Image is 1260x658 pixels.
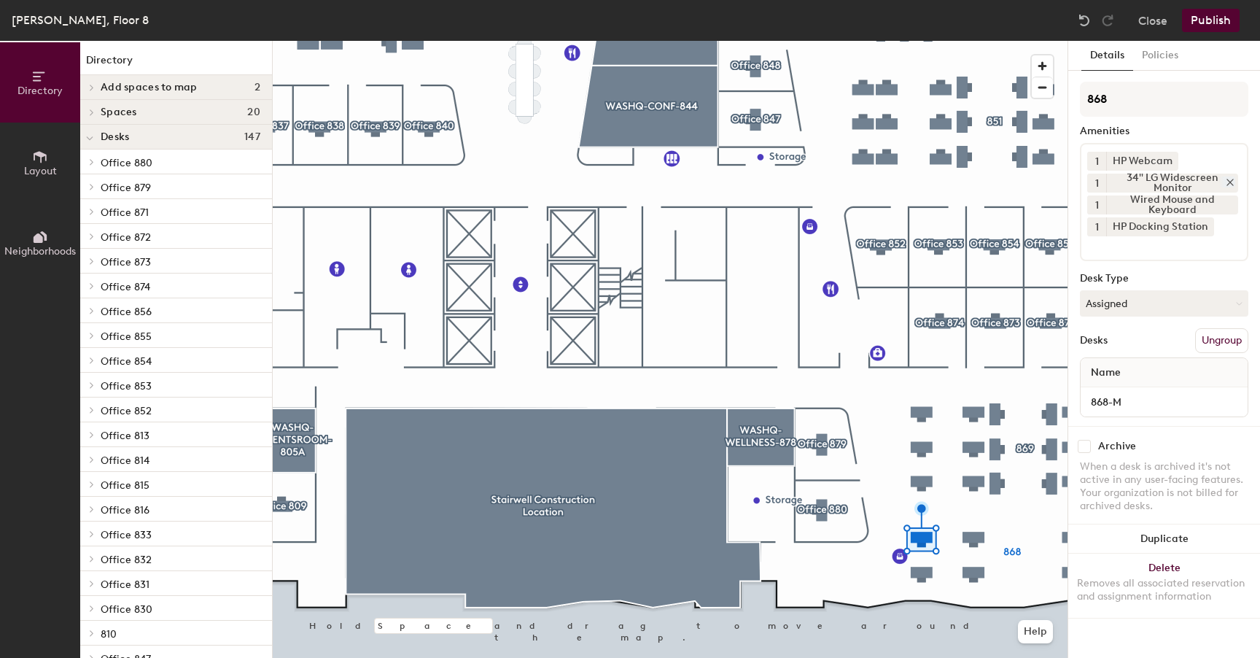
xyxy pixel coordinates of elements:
[101,256,151,268] span: Office 873
[1095,220,1099,235] span: 1
[1106,217,1214,236] div: HP Docking Station
[1080,273,1248,285] div: Desk Type
[1195,328,1248,353] button: Ungroup
[1106,196,1238,214] div: Wired Mouse and Keyboard
[101,231,151,244] span: Office 872
[1080,460,1248,513] div: When a desk is archived it's not active in any user-facing features. Your organization is not bil...
[101,430,149,442] span: Office 813
[101,157,152,169] span: Office 880
[1087,174,1106,193] button: 1
[101,206,149,219] span: Office 871
[101,529,152,541] span: Office 833
[101,380,152,392] span: Office 853
[101,405,152,417] span: Office 852
[1077,13,1092,28] img: Undo
[247,107,260,118] span: 20
[101,628,117,640] span: 810
[17,85,63,97] span: Directory
[1087,196,1106,214] button: 1
[1182,9,1240,32] button: Publish
[101,504,149,516] span: Office 816
[1018,620,1053,643] button: Help
[1098,441,1136,452] div: Archive
[1106,174,1238,193] div: 34" LG Widescreen Monitor
[1068,525,1260,554] button: Duplicate
[101,131,129,143] span: Desks
[1080,290,1248,317] button: Assigned
[24,165,57,177] span: Layout
[101,578,149,591] span: Office 831
[1095,154,1099,169] span: 1
[1087,217,1106,236] button: 1
[101,306,152,318] span: Office 856
[101,454,149,467] span: Office 814
[1084,392,1245,412] input: Unnamed desk
[101,355,152,368] span: Office 854
[101,603,152,616] span: Office 830
[1084,360,1128,386] span: Name
[101,281,150,293] span: Office 874
[1106,152,1178,171] div: HP Webcam
[1095,198,1099,213] span: 1
[1100,13,1115,28] img: Redo
[1138,9,1167,32] button: Close
[12,11,149,29] div: [PERSON_NAME], Floor 8
[1080,125,1248,137] div: Amenities
[80,53,272,75] h1: Directory
[101,479,149,492] span: Office 815
[101,330,152,343] span: Office 855
[1080,335,1108,347] div: Desks
[1068,554,1260,618] button: DeleteRemoves all associated reservation and assignment information
[1133,41,1187,71] button: Policies
[101,182,151,194] span: Office 879
[101,554,152,566] span: Office 832
[1081,41,1133,71] button: Details
[254,82,260,93] span: 2
[244,131,260,143] span: 147
[1077,577,1251,603] div: Removes all associated reservation and assignment information
[1087,152,1106,171] button: 1
[4,245,76,258] span: Neighborhoods
[101,82,198,93] span: Add spaces to map
[101,107,137,118] span: Spaces
[1095,176,1099,191] span: 1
